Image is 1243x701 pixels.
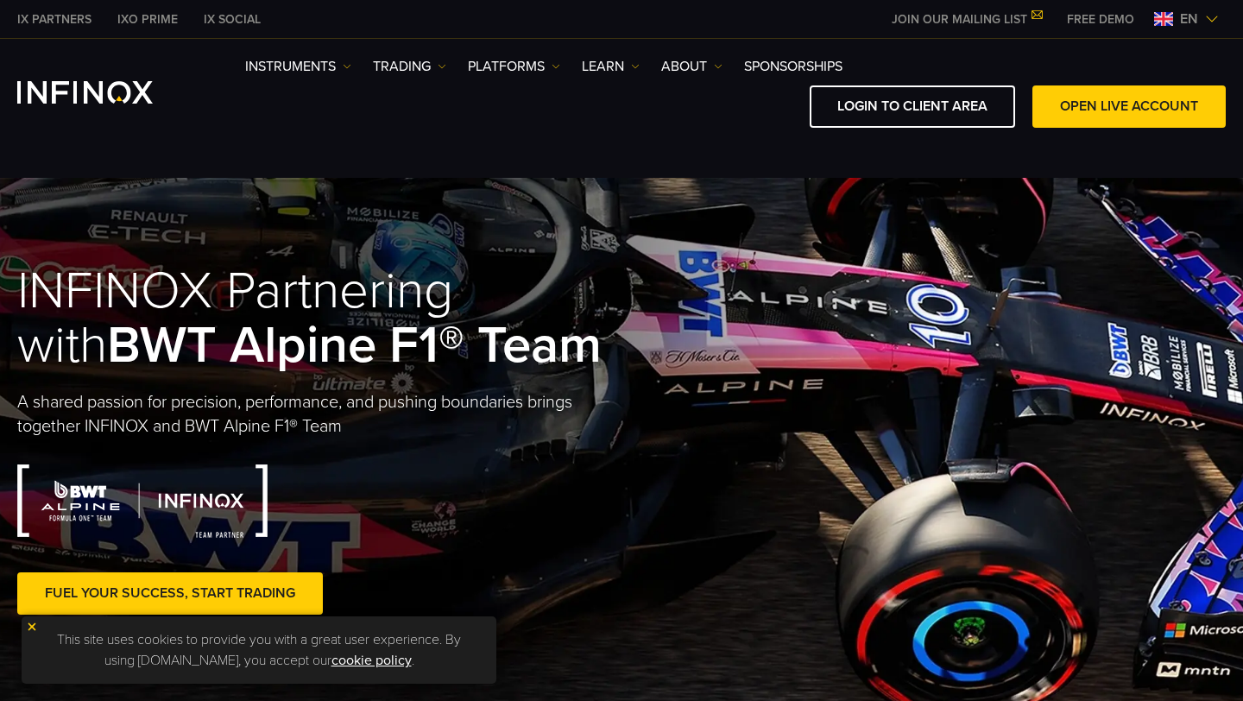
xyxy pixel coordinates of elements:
a: ABOUT [661,56,722,77]
a: PLATFORMS [468,56,560,77]
a: INFINOX MENU [1054,10,1147,28]
a: LOGIN TO CLIENT AREA [810,85,1015,128]
img: yellow close icon [26,621,38,633]
h1: INFINOX Partnering with [17,264,621,373]
span: en [1173,9,1205,29]
a: FUEL YOUR SUCCESS, START TRADING [17,572,323,615]
a: INFINOX Logo [17,81,193,104]
a: INFINOX [104,10,191,28]
p: This site uses cookies to provide you with a great user experience. By using [DOMAIN_NAME], you a... [30,625,488,675]
a: SPONSORSHIPS [744,56,842,77]
a: JOIN OUR MAILING LIST [879,12,1054,27]
a: INFINOX [4,10,104,28]
a: cookie policy [331,652,412,669]
strong: BWT Alpine F1® Team [107,314,602,376]
a: TRADING [373,56,446,77]
a: OPEN LIVE ACCOUNT [1032,85,1226,128]
a: Learn [582,56,640,77]
p: A shared passion for precision, performance, and pushing boundaries brings together INFINOX and B... [17,390,621,439]
a: Instruments [245,56,351,77]
a: INFINOX [191,10,274,28]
